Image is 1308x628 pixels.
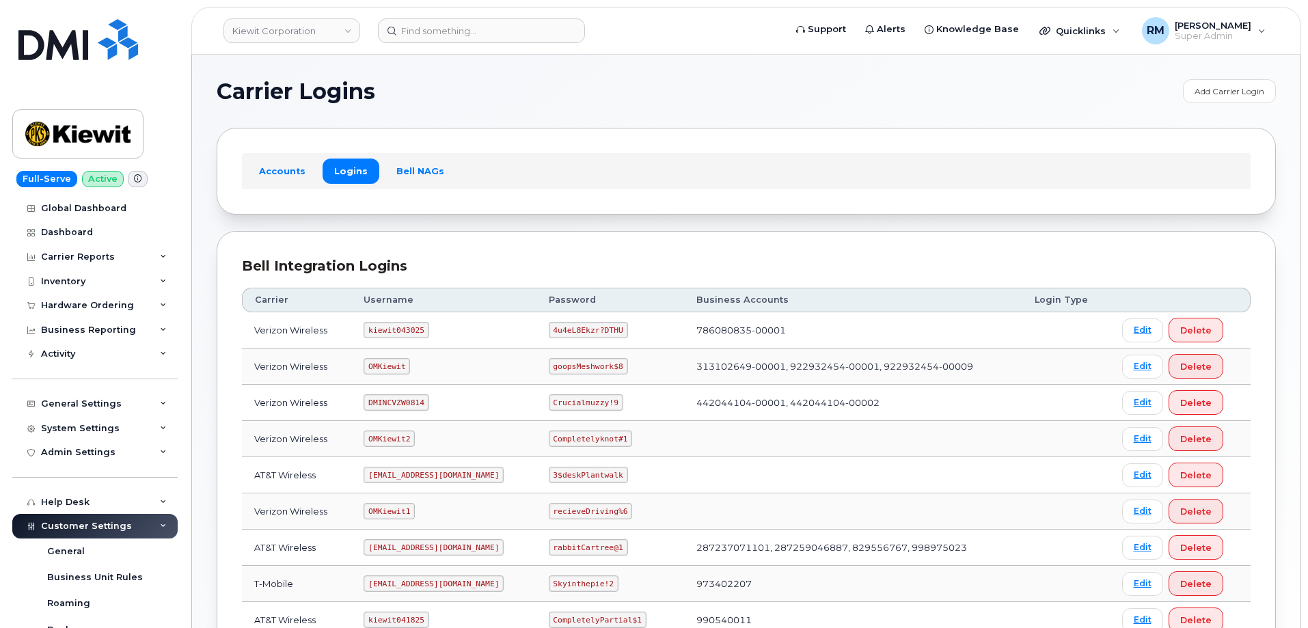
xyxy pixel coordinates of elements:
code: goopsMeshwork$8 [549,358,628,374]
td: Verizon Wireless [242,421,351,457]
th: Password [536,288,684,312]
code: Crucialmuzzy!9 [549,394,623,411]
span: Delete [1180,360,1212,373]
span: Delete [1180,505,1212,518]
span: Delete [1180,433,1212,446]
code: CompletelyPartial$1 [549,612,646,628]
a: Edit [1122,500,1163,523]
code: 3$deskPlantwalk [549,467,628,483]
button: Delete [1169,318,1223,342]
code: kiewit041825 [364,612,428,628]
code: rabbitCartree@1 [549,539,628,556]
th: Login Type [1022,288,1110,312]
td: Verizon Wireless [242,493,351,530]
code: OMKiewit [364,358,410,374]
th: Business Accounts [684,288,1022,312]
td: Verizon Wireless [242,349,351,385]
button: Delete [1169,571,1223,596]
button: Delete [1169,499,1223,523]
button: Delete [1169,390,1223,415]
a: Edit [1122,318,1163,342]
a: Edit [1122,355,1163,379]
a: Edit [1122,536,1163,560]
td: 442044104-00001, 442044104-00002 [684,385,1022,421]
code: recieveDriving%6 [549,503,633,519]
a: Edit [1122,572,1163,596]
td: Verizon Wireless [242,312,351,349]
td: AT&T Wireless [242,457,351,493]
code: [EMAIL_ADDRESS][DOMAIN_NAME] [364,467,504,483]
code: OMKiewit1 [364,503,415,519]
code: 4u4eL8Ekzr?DTHU [549,322,628,338]
span: Delete [1180,469,1212,482]
td: 973402207 [684,566,1022,602]
th: Username [351,288,536,312]
a: Edit [1122,463,1163,487]
a: Logins [323,159,379,183]
th: Carrier [242,288,351,312]
code: [EMAIL_ADDRESS][DOMAIN_NAME] [364,539,504,556]
code: Completelyknot#1 [549,431,633,447]
code: [EMAIL_ADDRESS][DOMAIN_NAME] [364,575,504,592]
td: 786080835-00001 [684,312,1022,349]
a: Edit [1122,427,1163,451]
a: Bell NAGs [385,159,456,183]
button: Delete [1169,354,1223,379]
td: T-Mobile [242,566,351,602]
code: DMINCVZW0814 [364,394,428,411]
a: Accounts [247,159,317,183]
div: Bell Integration Logins [242,256,1251,276]
td: AT&T Wireless [242,530,351,566]
span: Delete [1180,541,1212,554]
code: OMKiewit2 [364,431,415,447]
span: Delete [1180,324,1212,337]
span: Carrier Logins [217,81,375,102]
td: 313102649-00001, 922932454-00001, 922932454-00009 [684,349,1022,385]
button: Delete [1169,463,1223,487]
span: Delete [1180,396,1212,409]
code: kiewit043025 [364,322,428,338]
button: Delete [1169,535,1223,560]
button: Delete [1169,426,1223,451]
a: Edit [1122,391,1163,415]
code: Skyinthepie!2 [549,575,618,592]
span: Delete [1180,614,1212,627]
a: Add Carrier Login [1183,79,1276,103]
td: Verizon Wireless [242,385,351,421]
span: Delete [1180,577,1212,590]
td: 287237071101, 287259046887, 829556767, 998975023 [684,530,1022,566]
